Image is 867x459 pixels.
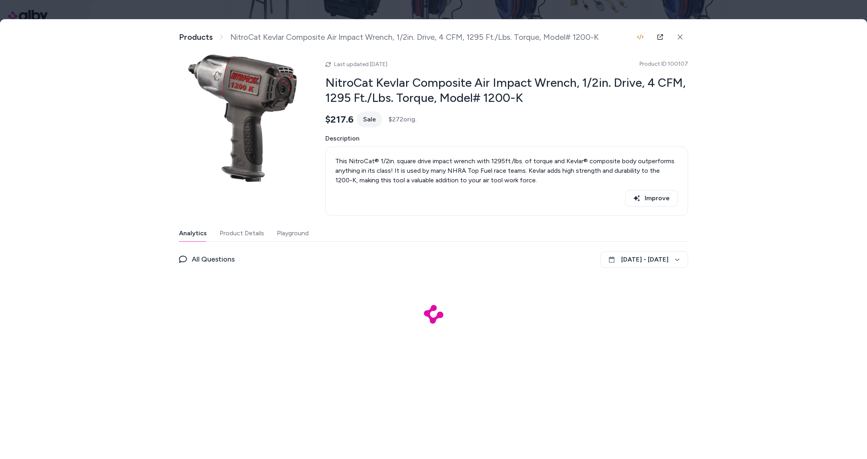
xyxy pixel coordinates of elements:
span: $272 orig. [389,115,416,124]
div: Sale [357,111,382,127]
span: Product ID: 100107 [640,60,688,68]
button: Improve [625,190,678,207]
span: $217.6 [325,113,354,125]
button: Playground [277,225,309,241]
a: Products [179,32,213,42]
span: All Questions [192,254,235,265]
button: [DATE] - [DATE] [600,251,688,268]
span: Last updated [DATE] [334,61,387,68]
button: Product Details [220,225,264,241]
span: NitroCat Kevlar Composite Air Impact Wrench, 1/2in. Drive, 4 CFM, 1295 Ft./Lbs. Torque, Model# 12... [230,32,599,42]
h2: NitroCat Kevlar Composite Air Impact Wrench, 1/2in. Drive, 4 CFM, 1295 Ft./Lbs. Torque, Model# 12... [325,75,688,105]
nav: breadcrumb [179,32,599,42]
span: Description [325,134,688,143]
p: This NitroCat® 1/2in. square drive impact wrench with 1295ft./lbs. of torque and Kevlar® composit... [335,156,678,185]
button: Analytics [179,225,207,241]
img: 100107.jpg [179,55,306,182]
